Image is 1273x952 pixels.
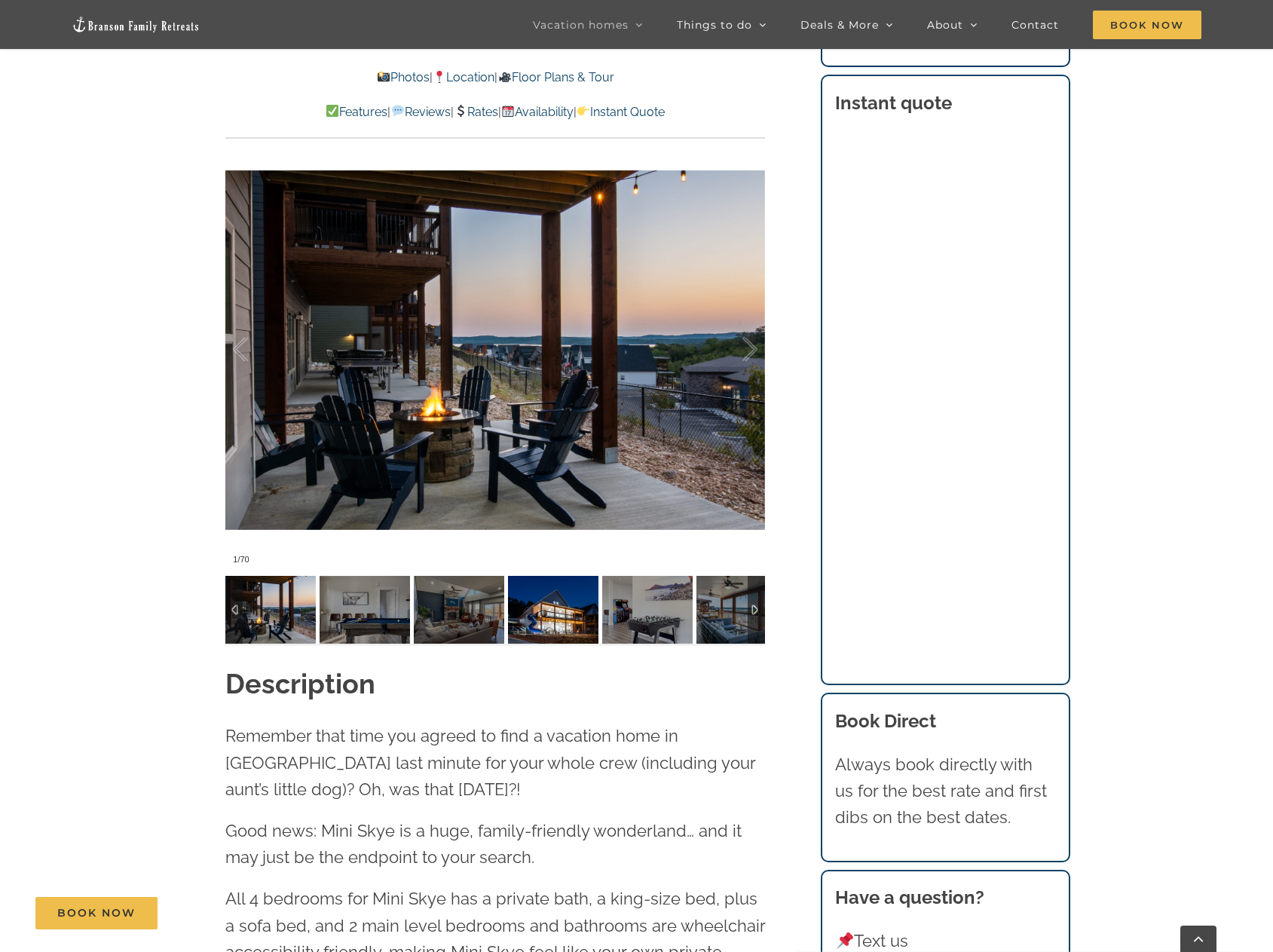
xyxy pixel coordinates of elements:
img: 🎥 [499,71,511,83]
span: Deals & More [800,20,879,30]
a: Rates [454,105,498,119]
a: Photos [377,70,430,84]
a: Floor Plans & Tour [497,70,614,84]
a: Availability [501,105,574,119]
p: | | | | [225,103,765,122]
span: Book Now [1093,11,1201,39]
img: 💬 [392,105,404,117]
span: Book Now [57,907,136,920]
img: 📸 [378,71,390,83]
iframe: Booking/Inquiry Widget [835,133,1055,647]
span: Contact [1011,20,1059,30]
strong: Have a question? [835,886,984,908]
a: Instant Quote [577,105,665,119]
p: Good news: Mini Skye is a huge, family-friendly wonderland… and it may just be the endpoint to yo... [225,818,765,871]
img: 054-Skye-Retreat-Branson-Family-Retreats-Table-Rock-Lake-vacation-home-1508-scaled.jpg-nggid04249... [696,576,787,644]
img: 📍 [433,71,445,83]
span: About [927,20,963,30]
p: Always book directly with us for the best rate and first dibs on the best dates. [835,751,1055,831]
p: | | [225,68,765,87]
img: Skye-Retreat-at-Table-Rock-Lake-3003-Edit-scaled.jpg-nggid042990-ngg0dyn-120x90-00f0w010c011r110f... [414,576,504,644]
img: 00-Skye-Retreat-at-Table-Rock-Lake-1043-scaled.jpg-nggid042781-ngg0dyn-120x90-00f0w010c011r110f11... [602,576,693,644]
img: 00-Skye-Retreat-at-Table-Rock-Lake-1040-scaled.jpg-nggid042779-ngg0dyn-120x90-00f0w010c011r110f11... [320,576,410,644]
a: Location [433,70,494,84]
img: 📆 [502,105,514,117]
span: Vacation homes [533,20,629,30]
strong: Instant quote [835,92,952,114]
img: Branson Family Retreats Logo [72,16,200,33]
b: Book Direct [835,710,936,732]
a: Features [326,105,387,119]
img: 👉 [577,105,589,117]
p: Remember that time you agreed to find a vacation home in [GEOGRAPHIC_DATA] last minute for your w... [225,723,765,803]
a: Book Now [35,897,158,929]
img: 📌 [837,932,853,949]
a: Reviews [390,105,450,119]
span: Things to do [677,20,752,30]
img: 078-Skye-Retreat-Branson-Family-Retreats-Table-Rock-Lake-vacation-home-1453-scaled.jpg-nggid04249... [508,576,598,644]
strong: Description [225,668,375,699]
img: 💲 [454,105,467,117]
img: 077-Skye-Retreat-Branson-Family-Retreats-Table-Rock-Lake-vacation-home-1433-scaled.jpg-nggid04254... [225,576,316,644]
img: ✅ [326,105,338,117]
